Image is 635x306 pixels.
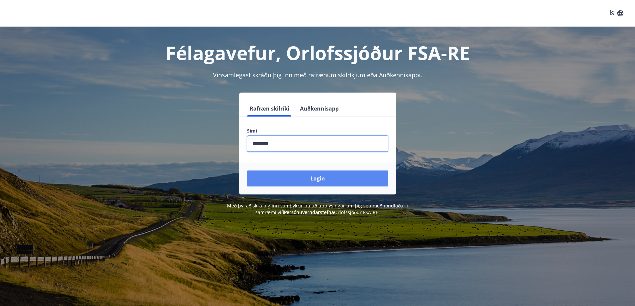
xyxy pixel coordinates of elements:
[86,40,550,65] h1: Félagavefur, Orlofssjóður FSA-RE
[606,7,627,19] button: ÍS
[247,101,292,117] button: Rafræn skilríki
[247,128,388,134] label: Sími
[213,71,422,79] span: Vinsamlegast skráðu þig inn með rafrænum skilríkjum eða Auðkennisappi.
[227,202,408,215] span: Með því að skrá þig inn samþykkir þú að upplýsingar um þig séu meðhöndlaðar í samræmi við Orlofss...
[297,101,341,117] button: Auðkennisapp
[284,209,334,215] a: Persónuverndarstefna
[247,170,388,186] button: Login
